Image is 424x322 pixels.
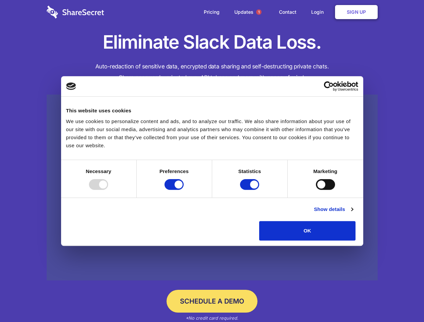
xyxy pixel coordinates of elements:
a: Contact [272,2,303,22]
a: Schedule a Demo [167,290,257,313]
div: We use cookies to personalize content and ads, and to analyze our traffic. We also share informat... [66,117,358,150]
a: Pricing [197,2,226,22]
strong: Preferences [159,168,189,174]
strong: Marketing [313,168,337,174]
em: *No credit card required. [186,315,238,321]
span: 1 [256,9,262,15]
h1: Eliminate Slack Data Loss. [47,30,378,54]
img: logo-wordmark-white-trans-d4663122ce5f474addd5e946df7df03e33cb6a1c49d2221995e7729f52c070b2.svg [47,6,104,18]
strong: Statistics [238,168,261,174]
a: Login [304,2,334,22]
h4: Auto-redaction of sensitive data, encrypted data sharing and self-destructing private chats. Shar... [47,61,378,83]
a: Sign Up [335,5,378,19]
img: logo [66,83,76,90]
strong: Necessary [86,168,111,174]
div: This website uses cookies [66,107,358,115]
button: OK [259,221,356,240]
a: Wistia video thumbnail [47,95,378,281]
a: Usercentrics Cookiebot - opens in a new window [299,81,358,91]
a: Show details [314,205,353,213]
